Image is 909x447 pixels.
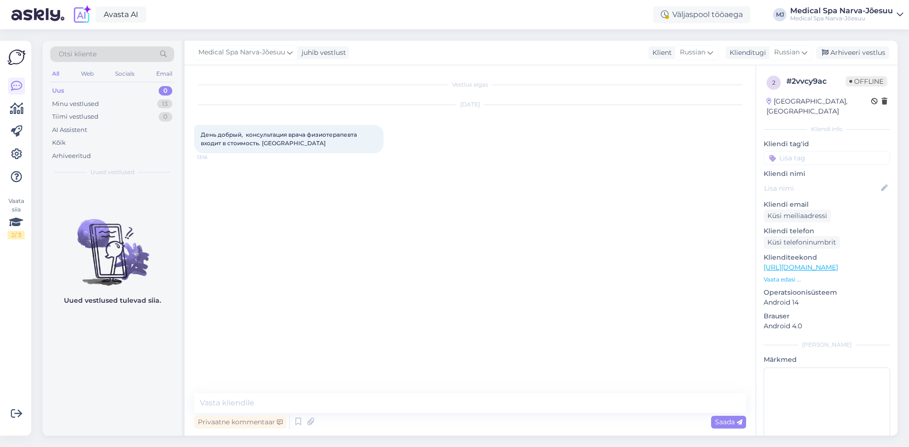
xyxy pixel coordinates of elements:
div: [GEOGRAPHIC_DATA], [GEOGRAPHIC_DATA] [766,96,871,116]
img: Askly Logo [8,48,26,66]
div: Socials [113,68,136,80]
div: Web [79,68,96,80]
p: Märkmed [764,355,890,365]
p: Kliendi nimi [764,169,890,179]
span: Otsi kliente [59,49,97,59]
p: Kliendi telefon [764,226,890,236]
div: Arhiveeri vestlus [816,46,889,59]
a: Medical Spa Narva-JõesuuMedical Spa Narva-Jõesuu [790,7,903,22]
div: juhib vestlust [298,48,346,58]
p: Operatsioonisüsteem [764,288,890,298]
p: Vaata edasi ... [764,275,890,284]
div: Vestlus algas [194,80,746,89]
div: 13 [157,99,172,109]
p: Android 14 [764,298,890,307]
img: No chats [43,202,182,287]
div: 2 / 3 [8,231,25,239]
div: 0 [159,112,172,122]
p: Brauser [764,311,890,321]
div: Klient [649,48,672,58]
div: AI Assistent [52,125,87,135]
p: Uued vestlused tulevad siia. [64,296,161,306]
span: Offline [846,76,887,87]
span: Medical Spa Narva-Jõesuu [198,47,285,58]
div: [DATE] [194,100,746,109]
div: # 2vvcy9ac [786,76,846,87]
input: Lisa nimi [764,183,879,193]
span: День добрый, консультация врача физиотерапевта входит в стоимость. [GEOGRAPHIC_DATA] [201,131,358,147]
div: Tiimi vestlused [52,112,98,122]
input: Lisa tag [764,151,890,165]
div: Väljaspool tööaega [653,6,750,23]
span: 13:16 [197,154,232,161]
p: Android 4.0 [764,321,890,331]
div: Medical Spa Narva-Jõesuu [790,15,893,22]
div: Küsi meiliaadressi [764,210,831,222]
a: Avasta AI [96,7,146,23]
div: Minu vestlused [52,99,99,109]
span: Uued vestlused [90,168,134,176]
p: Klienditeekond [764,253,890,263]
div: Kliendi info [764,125,890,133]
div: Privaatne kommentaar [194,416,286,429]
div: 0 [159,86,172,96]
span: Russian [680,47,705,58]
div: Vaata siia [8,197,25,239]
span: Russian [774,47,800,58]
div: Uus [52,86,64,96]
div: Email [154,68,174,80]
div: Klienditugi [726,48,766,58]
span: Saada [715,418,742,426]
div: [PERSON_NAME] [764,341,890,349]
p: Kliendi tag'id [764,139,890,149]
span: 2 [772,79,775,86]
div: Medical Spa Narva-Jõesuu [790,7,893,15]
div: Küsi telefoninumbrit [764,236,840,249]
div: Arhiveeritud [52,151,91,161]
div: MJ [773,8,786,21]
div: All [50,68,61,80]
a: [URL][DOMAIN_NAME] [764,263,838,272]
div: Kõik [52,138,66,148]
img: explore-ai [72,5,92,25]
p: Kliendi email [764,200,890,210]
